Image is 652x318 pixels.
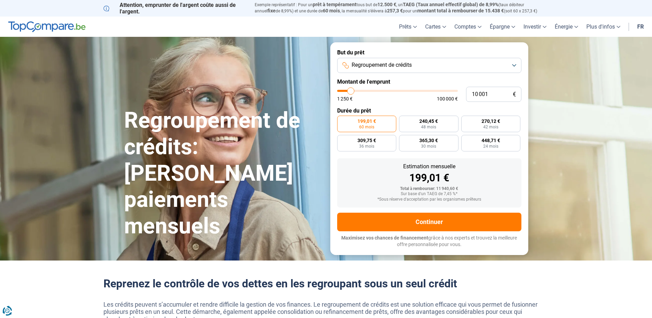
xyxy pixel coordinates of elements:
[482,119,500,124] span: 270,12 €
[633,17,648,37] a: fr
[255,2,549,14] p: Exemple représentatif : Pour un tous but de , un (taux débiteur annuel de 8,99%) et une durée de ...
[483,125,498,129] span: 42 mois
[313,2,356,7] span: prêt à tempérament
[343,187,516,191] div: Total à rembourser: 11 940,60 €
[421,144,436,148] span: 30 mois
[486,17,519,37] a: Épargne
[359,144,374,148] span: 36 mois
[357,138,376,143] span: 309,75 €
[337,49,521,56] label: But du prêt
[359,125,374,129] span: 60 mois
[482,138,500,143] span: 448,71 €
[267,8,276,13] span: fixe
[403,2,498,7] span: TAEG (Taux annuel effectif global) de 8,99%
[377,2,396,7] span: 12.500 €
[417,8,504,13] span: montant total à rembourser de 15.438 €
[437,96,458,101] span: 100 000 €
[343,192,516,197] div: Sur base d'un TAEG de 7,45 %*
[337,213,521,231] button: Continuer
[387,8,403,13] span: 257,3 €
[352,61,412,69] span: Regroupement de crédits
[337,58,521,73] button: Regroupement de crédits
[337,78,521,85] label: Montant de l'emprunt
[421,125,436,129] span: 48 mois
[357,119,376,124] span: 199,01 €
[419,138,438,143] span: 365,30 €
[103,2,246,15] p: Attention, emprunter de l'argent coûte aussi de l'argent.
[341,235,428,241] span: Maximisez vos chances de financement
[395,17,421,37] a: Prêts
[323,8,340,13] span: 60 mois
[582,17,625,37] a: Plus d'infos
[343,197,516,202] div: *Sous réserve d'acceptation par les organismes prêteurs
[8,21,86,32] img: TopCompare
[343,164,516,169] div: Estimation mensuelle
[519,17,551,37] a: Investir
[337,107,521,114] label: Durée du prêt
[337,96,353,101] span: 1 250 €
[419,119,438,124] span: 240,45 €
[513,92,516,97] span: €
[450,17,486,37] a: Comptes
[337,235,521,248] p: grâce à nos experts et trouvez la meilleure offre personnalisée pour vous.
[551,17,582,37] a: Énergie
[343,173,516,183] div: 199,01 €
[103,277,549,290] h2: Reprenez le contrôle de vos dettes en les regroupant sous un seul crédit
[421,17,450,37] a: Cartes
[483,144,498,148] span: 24 mois
[124,107,322,240] h1: Regroupement de crédits: [PERSON_NAME] paiements mensuels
